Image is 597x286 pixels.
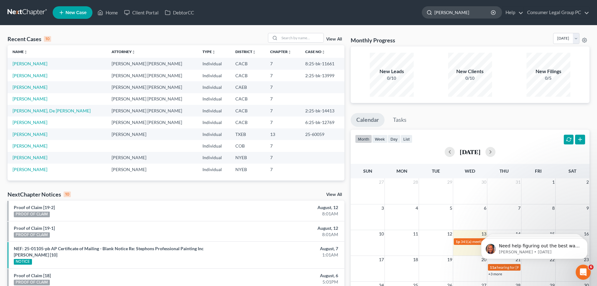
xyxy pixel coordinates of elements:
[586,204,589,212] span: 9
[460,148,480,155] h2: [DATE]
[265,105,301,116] td: 7
[447,256,453,263] span: 19
[526,75,570,81] div: 0/5
[13,132,47,137] a: [PERSON_NAME]
[13,108,91,113] a: [PERSON_NAME], De [PERSON_NAME]
[197,152,231,164] td: Individual
[212,50,216,54] i: unfold_more
[14,232,50,238] div: PROOF OF CLAIM
[13,120,47,125] a: [PERSON_NAME]
[447,178,453,186] span: 29
[107,164,197,175] td: [PERSON_NAME]
[107,152,197,164] td: [PERSON_NAME]
[13,143,47,148] a: [PERSON_NAME]
[270,49,291,54] a: Chapterunfold_more
[234,279,338,285] div: 5:01PM
[234,246,338,252] div: August, 7
[64,192,71,197] div: 10
[265,152,301,164] td: 7
[515,178,521,186] span: 31
[396,168,407,174] span: Mon
[197,128,231,140] td: Individual
[230,58,265,69] td: CACB
[14,259,32,265] div: NOTICE
[370,75,414,81] div: 0/10
[230,152,265,164] td: NYEB
[483,204,487,212] span: 6
[14,246,204,257] a: NEF: 25-01105-pb AP Certificate of Mailing - Blank Notice Re: Stephons Professional Painting Inc ...
[197,164,231,175] td: Individual
[107,105,197,116] td: [PERSON_NAME] [PERSON_NAME]
[234,225,338,231] div: August, 12
[378,256,385,263] span: 17
[300,128,344,140] td: 25-60059
[300,58,344,69] td: 8:25-bk-11661
[526,68,570,75] div: New Filings
[363,168,372,174] span: Sun
[300,105,344,116] td: 2:25-bk-14413
[13,73,47,78] a: [PERSON_NAME]
[265,93,301,105] td: 7
[502,7,523,18] a: Help
[412,178,419,186] span: 28
[378,178,385,186] span: 27
[351,113,385,127] a: Calendar
[472,225,597,269] iframe: Intercom notifications message
[197,140,231,152] td: Individual
[326,192,342,197] a: View All
[202,49,216,54] a: Typeunfold_more
[447,230,453,238] span: 12
[44,36,51,42] div: 10
[370,68,414,75] div: New Leads
[234,252,338,258] div: 1:01AM
[412,256,419,263] span: 18
[497,265,575,270] span: hearing for [PERSON_NAME] [PERSON_NAME]
[107,116,197,128] td: [PERSON_NAME] [PERSON_NAME]
[197,81,231,93] td: Individual
[434,7,492,18] input: Search by name...
[456,239,460,244] span: 1p
[197,105,231,116] td: Individual
[300,70,344,81] td: 2:25-bk-13999
[265,140,301,152] td: 7
[355,135,372,143] button: month
[230,116,265,128] td: CACB
[121,7,162,18] a: Client Portal
[234,231,338,238] div: 8:01AM
[500,168,509,174] span: Thu
[230,70,265,81] td: CACB
[490,265,496,270] span: 11a
[230,140,265,152] td: COB
[265,116,301,128] td: 7
[13,155,47,160] a: [PERSON_NAME]
[265,128,301,140] td: 13
[230,93,265,105] td: CACB
[586,178,589,186] span: 2
[197,58,231,69] td: Individual
[432,168,440,174] span: Tue
[252,50,256,54] i: unfold_more
[300,116,344,128] td: 6:25-bk-12769
[234,273,338,279] div: August, 6
[378,230,385,238] span: 10
[230,128,265,140] td: TXEB
[401,135,412,143] button: list
[230,81,265,93] td: CAEB
[589,265,594,270] span: 6
[552,178,555,186] span: 1
[465,168,475,174] span: Wed
[14,205,55,210] a: Proof of Claim [19-2]
[412,230,419,238] span: 11
[107,58,197,69] td: [PERSON_NAME] [PERSON_NAME]
[94,7,121,18] a: Home
[112,49,135,54] a: Attorneyunfold_more
[107,81,197,93] td: [PERSON_NAME] [PERSON_NAME]
[517,204,521,212] span: 7
[448,75,492,81] div: 0/10
[265,58,301,69] td: 7
[13,96,47,101] a: [PERSON_NAME]
[568,168,576,174] span: Sat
